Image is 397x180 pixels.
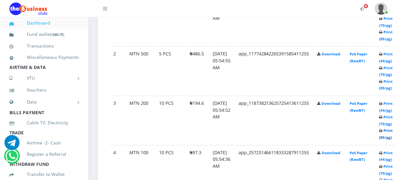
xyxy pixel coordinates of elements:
b: 660.75 [53,32,63,37]
a: Download [322,52,341,56]
img: User [375,3,388,15]
a: Print (70/pg) [379,164,393,176]
a: Print (85/pg) [379,79,393,91]
a: Vouchers [9,83,79,97]
a: Print (44/pg) [379,150,393,162]
small: [ ] [51,32,64,37]
td: 10 PCS [155,96,185,144]
td: app_117742842265391585411255 [235,46,313,95]
a: Print (44/pg) [379,52,393,63]
td: [DATE] 05:54:55 AM [209,46,234,95]
span: Activate Your Membership [364,4,369,8]
td: MTN 200 [126,96,155,144]
a: PoS Paper (RawBT) [350,150,368,162]
a: PoS Paper (RawBT) [350,52,368,63]
a: Data [9,94,79,110]
a: Print (85/pg) [379,30,393,41]
a: Print (70/pg) [379,16,393,28]
a: Dashboard [9,16,79,30]
a: Cable TV, Electricity [9,115,79,130]
td: ₦194.6 [186,96,208,144]
td: 2 [110,46,125,95]
a: Print (85/pg) [379,128,393,140]
a: Register a Referral [9,147,79,161]
a: Print (70/pg) [379,115,393,126]
td: ₦486.5 [186,46,208,95]
td: MTN 500 [126,46,155,95]
img: Logo [9,3,47,15]
a: PoS Paper (RawBT) [350,101,368,113]
i: Activate Your Membership [360,6,365,11]
a: Download [322,101,341,106]
a: Miscellaneous Payments [9,50,79,65]
td: [DATE] 05:54:52 AM [209,96,234,144]
a: VTU [9,70,79,86]
a: Airtime -2- Cash [9,136,79,150]
a: Chat for support [4,140,20,150]
a: Fund wallet[660.75] [9,27,79,42]
a: Transactions [9,39,79,53]
a: Download [322,150,341,155]
a: Chat for support [5,153,18,164]
a: Print (44/pg) [379,101,393,113]
td: 3 [110,96,125,144]
td: app_118738213625725413611255 [235,96,313,144]
a: Print (70/pg) [379,65,393,77]
td: 5 PCS [155,46,185,95]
